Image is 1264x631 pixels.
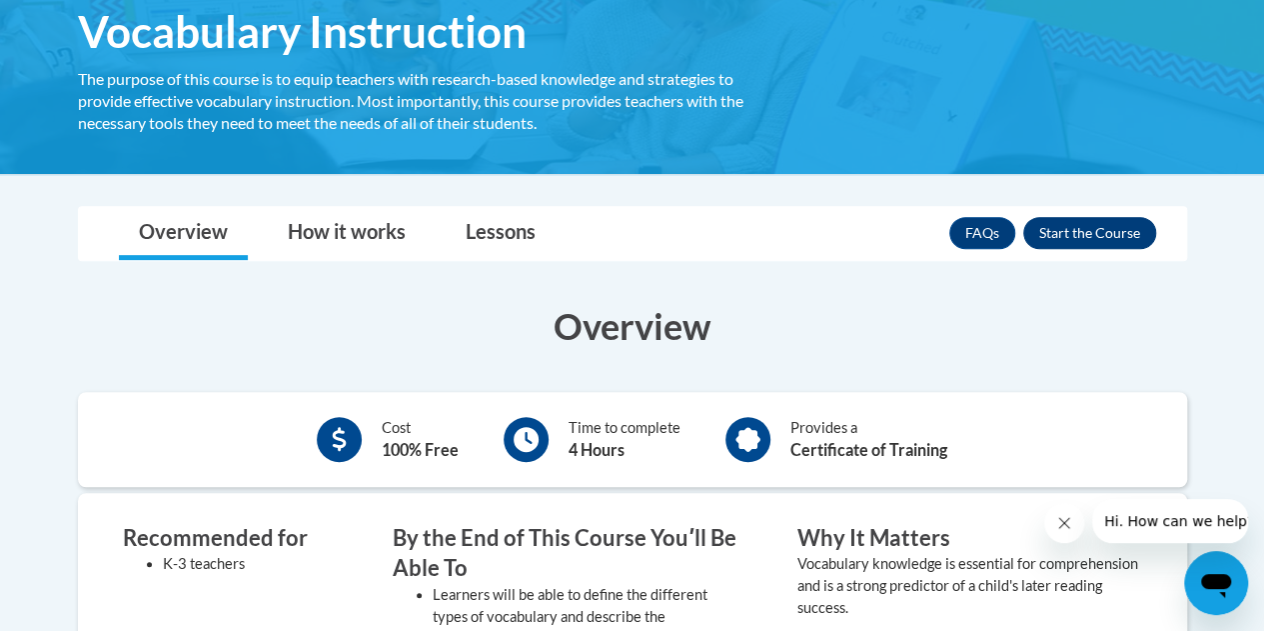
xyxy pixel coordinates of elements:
a: Overview [119,207,248,260]
a: Lessons [446,207,556,260]
iframe: Button to launch messaging window [1184,551,1248,615]
b: Certificate of Training [790,440,947,459]
iframe: Message from company [1092,499,1248,543]
iframe: Close message [1044,503,1084,543]
b: 4 Hours [569,440,625,459]
h3: Why It Matters [797,523,1142,554]
li: K-3 teachers [163,553,333,575]
a: How it works [268,207,426,260]
b: 100% Free [382,440,459,459]
span: Vocabulary Instruction [78,5,527,58]
h3: By the End of This Course Youʹll Be Able To [393,523,737,585]
div: Cost [382,417,459,462]
div: Provides a [790,417,947,462]
h3: Recommended for [123,523,333,554]
div: Time to complete [569,417,680,462]
a: FAQs [949,217,1015,249]
value: Vocabulary knowledge is essential for comprehension and is a strong predictor of a child's later ... [797,555,1138,616]
div: The purpose of this course is to equip teachers with research-based knowledge and strategies to p... [78,68,767,134]
span: Hi. How can we help? [12,14,162,30]
h3: Overview [78,301,1187,351]
button: Enroll [1023,217,1156,249]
